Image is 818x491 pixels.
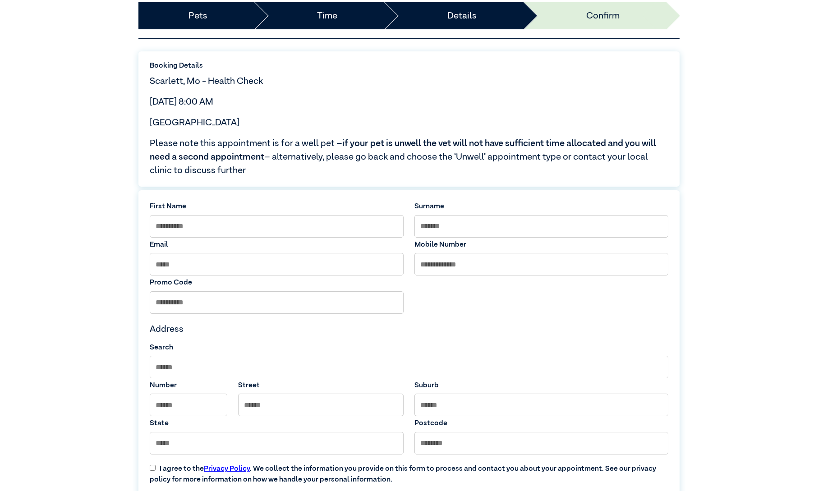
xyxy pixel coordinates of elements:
label: State [150,418,404,429]
label: Postcode [414,418,668,429]
a: Privacy Policy [204,465,250,473]
label: Number [150,380,227,391]
label: First Name [150,201,404,212]
label: Search [150,342,668,353]
input: Search by Suburb [150,356,668,378]
label: Promo Code [150,277,404,288]
span: [DATE] 8:00 AM [150,97,213,106]
a: Details [447,9,477,23]
input: I agree to thePrivacy Policy. We collect the information you provide on this form to process and ... [150,465,156,471]
span: Please note this appointment is for a well pet – – alternatively, please go back and choose the ‘... [150,137,668,177]
h4: Address [150,324,668,335]
label: Suburb [414,380,668,391]
span: [GEOGRAPHIC_DATA] [150,118,239,127]
a: Pets [188,9,207,23]
a: Time [317,9,337,23]
label: Email [150,239,404,250]
span: if your pet is unwell the vet will not have sufficient time allocated and you will need a second ... [150,139,656,161]
label: Mobile Number [414,239,668,250]
label: Street [238,380,404,391]
span: Scarlett, Mo - Health Check [150,77,263,86]
label: Surname [414,201,668,212]
label: Booking Details [150,60,668,71]
label: I agree to the . We collect the information you provide on this form to process and contact you a... [144,456,674,485]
